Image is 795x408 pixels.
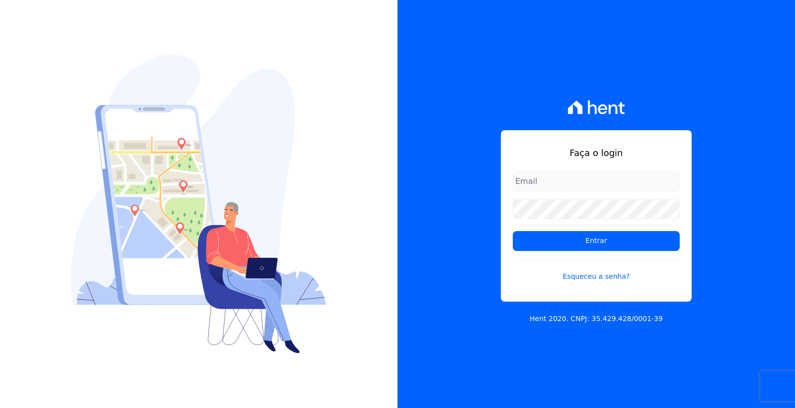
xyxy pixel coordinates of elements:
input: Email [513,171,680,191]
h1: Faça o login [513,146,680,160]
input: Entrar [513,231,680,251]
a: Esqueceu a senha? [513,259,680,282]
p: Hent 2020. CNPJ: 35.429.428/0001-39 [530,314,663,324]
img: Login [71,55,326,353]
